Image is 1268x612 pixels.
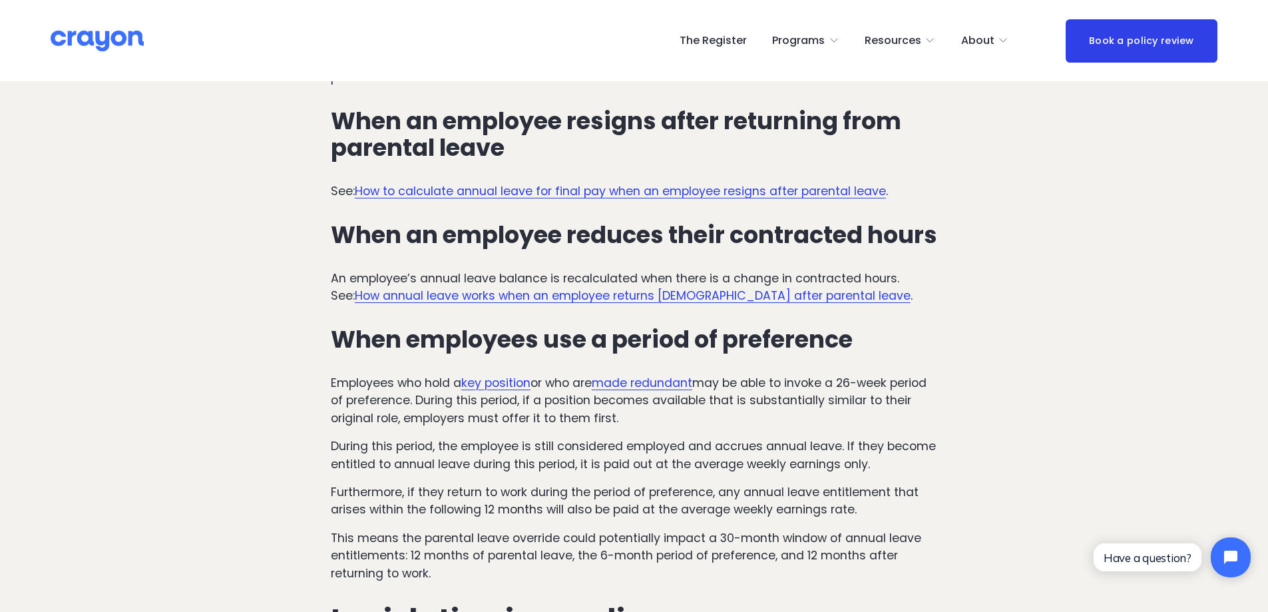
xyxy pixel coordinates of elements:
img: Crayon [51,29,144,53]
p: Employees who hold a or who are may be able to invoke a 26-week period of preference. During this... [331,374,937,427]
a: made redundant [592,375,692,391]
a: The Register [680,30,747,51]
p: See: . [331,182,937,200]
span: About [961,31,994,51]
h3: When an employee reduces their contracted hours [331,222,937,248]
p: This means the parental leave override could potentially impact a 30-month window of annual leave... [331,529,937,582]
a: folder dropdown [961,30,1009,51]
h3: When employees use a period of preference [331,326,937,353]
iframe: Tidio Chat [1082,526,1262,589]
a: How to calculate annual leave for final pay when an employee resigns after parental leave [355,183,886,199]
h3: When an employee resigns after returning from parental leave [331,108,937,161]
a: How annual leave works when an employee returns [DEMOGRAPHIC_DATA] after parental leave [355,288,911,304]
p: An employee’s annual leave balance is recalculated when there is a change in contracted hours. Se... [331,270,937,305]
a: folder dropdown [772,30,839,51]
p: Furthermore, if they return to work during the period of preference, any annual leave entitlement... [331,483,937,519]
a: key position [461,375,530,391]
p: During this period, the employee is still considered employed and accrues annual leave. If they b... [331,438,937,473]
a: folder dropdown [865,30,936,51]
span: Programs [772,31,825,51]
a: Book a policy review [1066,19,1217,63]
span: Resources [865,31,921,51]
